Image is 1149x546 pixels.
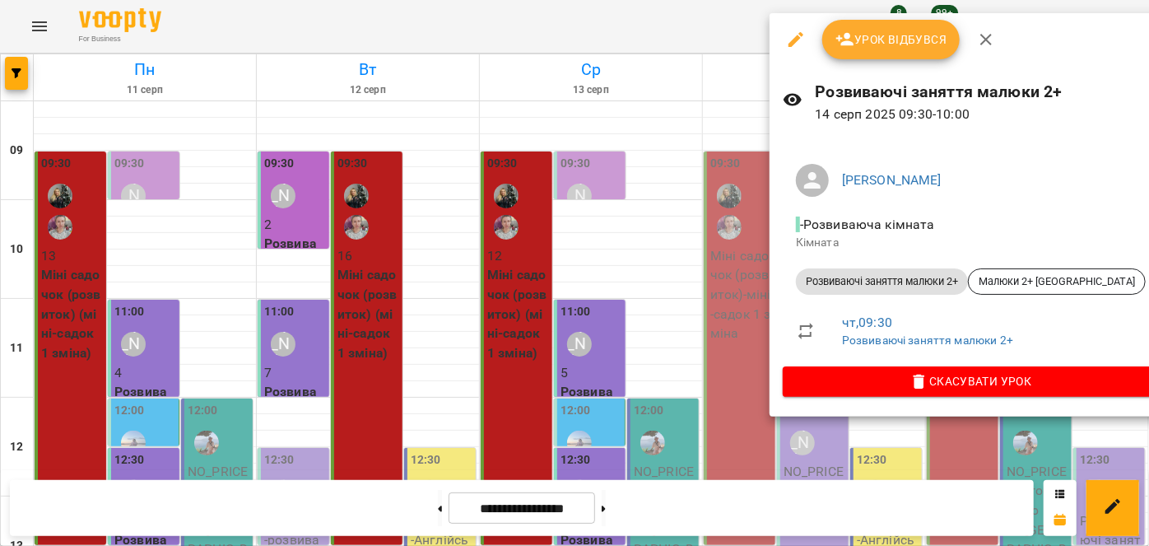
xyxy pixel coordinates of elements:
[835,30,947,49] span: Урок відбувся
[969,274,1145,289] span: Малюки 2+ [GEOGRAPHIC_DATA]
[796,371,1146,391] span: Скасувати Урок
[968,268,1146,295] div: Малюки 2+ [GEOGRAPHIC_DATA]
[796,274,968,289] span: Розвиваючі заняття малюки 2+
[842,172,942,188] a: [PERSON_NAME]
[842,315,892,330] a: чт , 09:30
[822,20,961,59] button: Урок відбувся
[842,334,1013,347] a: Розвиваючі заняття малюки 2+
[796,235,1146,251] p: Кімната
[796,217,938,232] span: - Розвиваюча кімната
